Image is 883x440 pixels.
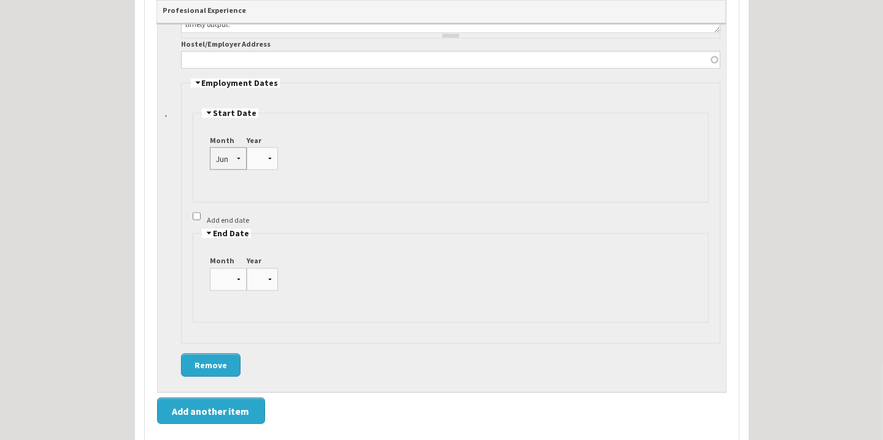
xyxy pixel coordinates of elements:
[163,5,720,16] label: Profesional Experience
[154,113,175,128] a: Drag to re-order
[207,215,250,226] label: Add end date
[157,398,265,424] button: Add another item
[204,109,256,118] span: Start Date
[247,255,278,266] label: Year
[181,353,241,377] button: Remove
[210,135,247,146] label: Month
[204,229,249,239] span: End Date
[193,79,279,88] span: Employment Dates
[210,255,247,266] label: Month
[247,135,278,146] label: Year
[181,39,720,50] label: Hostel/Employer Address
